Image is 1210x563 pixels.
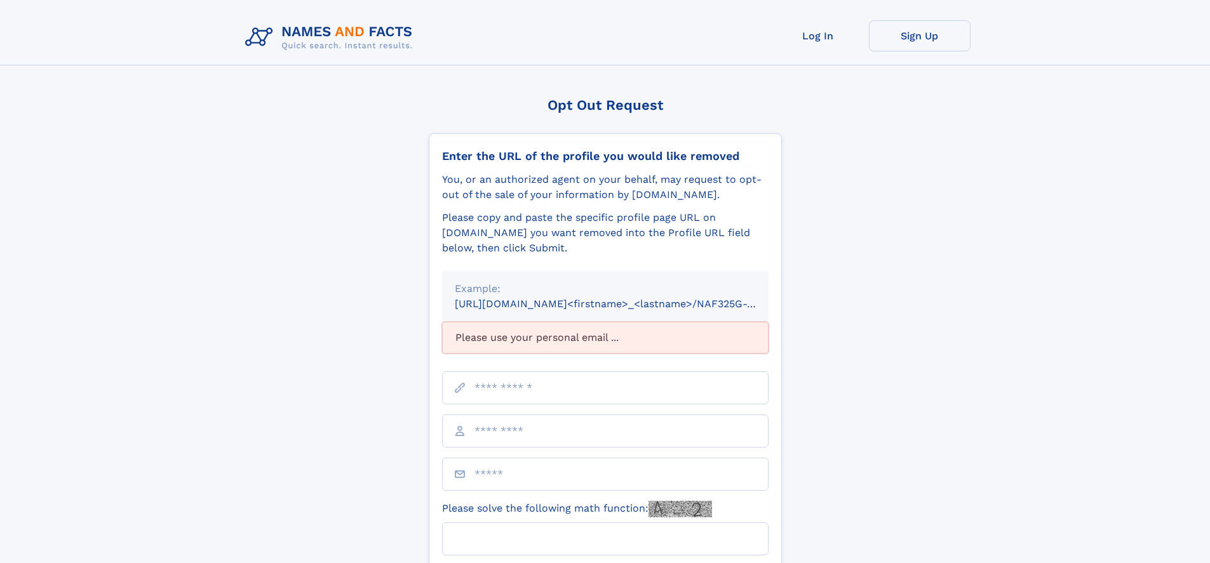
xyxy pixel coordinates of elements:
a: Sign Up [869,20,971,51]
div: Opt Out Request [429,97,782,113]
div: Enter the URL of the profile you would like removed [442,149,769,163]
div: Please copy and paste the specific profile page URL on [DOMAIN_NAME] you want removed into the Pr... [442,210,769,256]
div: You, or an authorized agent on your behalf, may request to opt-out of the sale of your informatio... [442,172,769,202]
div: Example: [455,281,756,296]
img: Logo Names and Facts [240,20,423,55]
div: Please use your personal email ... [442,322,769,354]
a: Log In [767,20,869,51]
small: [URL][DOMAIN_NAME]<firstname>_<lastname>/NAF325G-xxxxxxxx [455,298,793,310]
label: Please solve the following math function: [442,501,712,517]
